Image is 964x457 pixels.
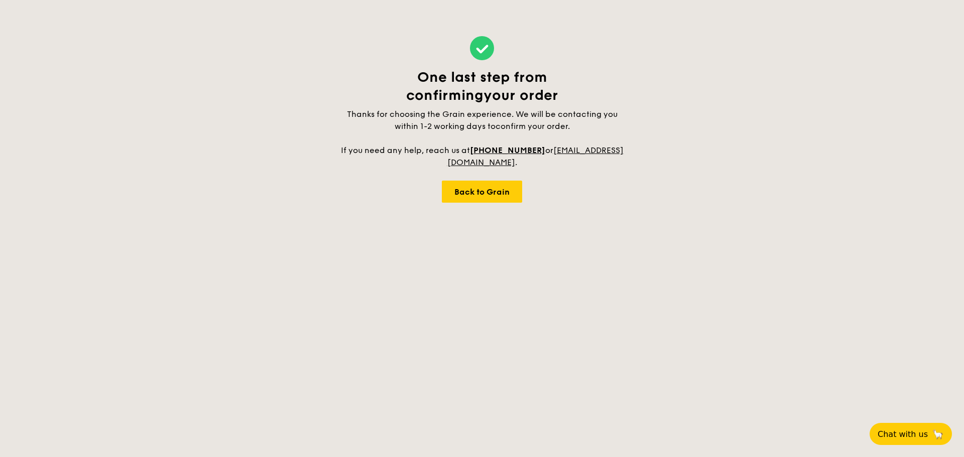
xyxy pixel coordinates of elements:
[870,423,952,445] button: Chat with us🦙
[484,87,558,104] span: your order
[496,121,568,131] span: confirm your order
[470,145,545,155] a: [PHONE_NUMBER]
[932,428,944,440] span: 🦙
[406,69,558,104] span: One last step from confirming
[878,429,928,439] span: Chat with us
[442,181,522,203] div: Back to Grain
[341,109,624,167] span: Thanks for choosing the Grain experience. We will be contacting you within 1-2 working days to . ...
[470,36,494,60] img: icon-success.f839ccf9.svg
